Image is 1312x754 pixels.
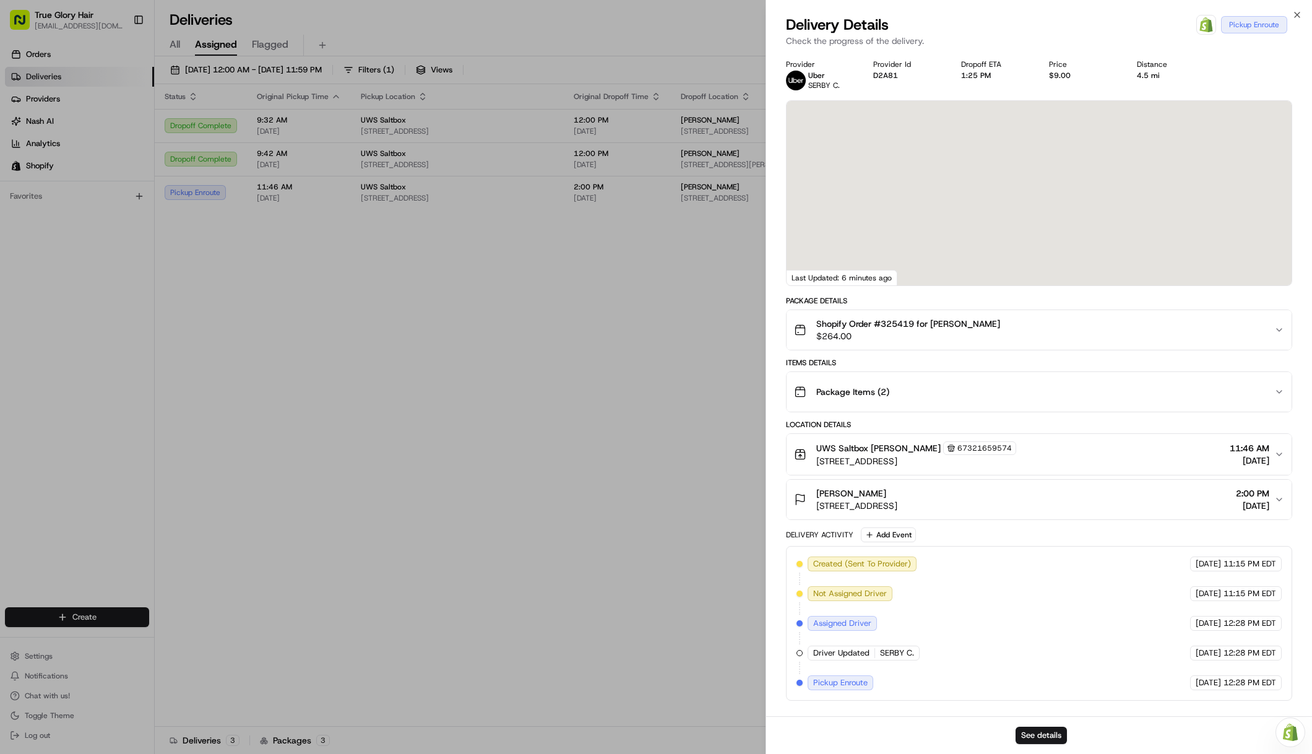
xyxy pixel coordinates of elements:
div: Delivery Activity [786,530,853,540]
span: [PERSON_NAME] [816,487,886,500]
span: Uber [808,71,825,80]
span: $264.00 [816,330,1000,342]
div: $9.00 [1049,71,1117,80]
span: [DATE] [1196,677,1221,688]
button: UWS Saltbox [PERSON_NAME]67321659574[STREET_ADDRESS]11:46 AM[DATE] [787,434,1292,475]
button: See details [1016,727,1067,744]
span: [STREET_ADDRESS] [816,500,897,512]
span: [DATE] [1196,648,1221,659]
span: 11:15 PM EDT [1224,588,1276,599]
span: SERBY C. [880,648,914,659]
div: Location Details [786,420,1292,430]
span: SERBY C. [808,80,840,90]
button: Shopify Order #325419 for [PERSON_NAME]$264.00 [787,310,1292,350]
div: Package Details [786,296,1292,306]
span: Not Assigned Driver [813,588,887,599]
span: 12:28 PM EDT [1224,618,1276,629]
button: Package Items (2) [787,372,1292,412]
span: Delivery Details [786,15,889,35]
span: Package Items ( 2 ) [816,386,889,398]
button: Add Event [861,527,916,542]
p: Check the progress of the delivery. [786,35,1292,47]
div: Provider Id [873,59,941,69]
button: [PERSON_NAME][STREET_ADDRESS]2:00 PM[DATE] [787,480,1292,519]
span: [DATE] [1236,500,1269,512]
span: [DATE] [1196,618,1221,629]
span: Assigned Driver [813,618,871,629]
span: Created (Sent To Provider) [813,558,911,570]
div: 1:25 PM [961,71,1029,80]
span: [DATE] [1230,454,1269,467]
div: Items Details [786,358,1292,368]
span: UWS Saltbox [PERSON_NAME] [816,442,941,454]
div: Dropoff ETA [961,59,1029,69]
span: Driver Updated [813,648,870,659]
span: 11:15 PM EDT [1224,558,1276,570]
div: 4.5 mi [1137,71,1205,80]
span: 67321659574 [957,443,1012,453]
span: 11:46 AM [1230,442,1269,454]
span: Shopify Order #325419 for [PERSON_NAME] [816,318,1000,330]
div: Distance [1137,59,1205,69]
span: [DATE] [1196,588,1221,599]
span: 2:00 PM [1236,487,1269,500]
div: Provider [786,59,854,69]
span: [STREET_ADDRESS] [816,455,1016,467]
img: Shopify [1199,17,1214,32]
span: 12:28 PM EDT [1224,677,1276,688]
span: [DATE] [1196,558,1221,570]
img: uber-new-logo.jpeg [786,71,806,90]
div: Price [1049,59,1117,69]
button: D2A81 [873,71,898,80]
span: Pickup Enroute [813,677,868,688]
a: Shopify [1196,15,1216,35]
div: Last Updated: 6 minutes ago [787,270,897,285]
span: 12:28 PM EDT [1224,648,1276,659]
